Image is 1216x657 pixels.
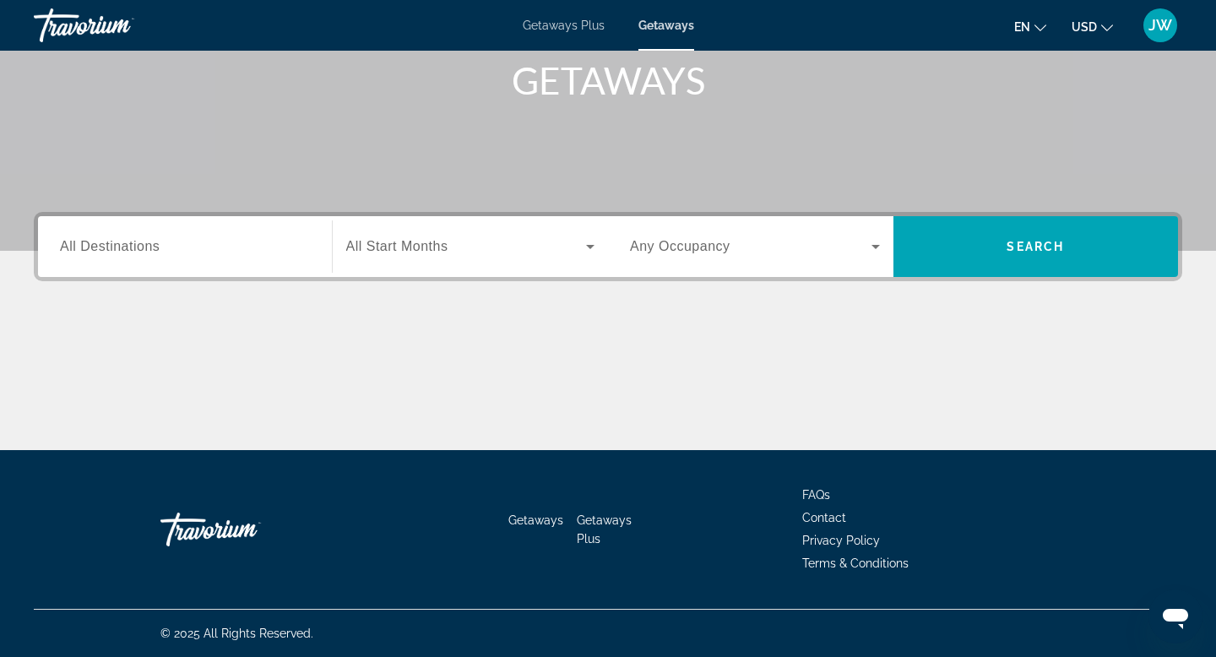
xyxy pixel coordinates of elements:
span: All Destinations [60,239,160,253]
span: JW [1148,17,1172,34]
button: Search [893,216,1179,277]
a: Travorium [34,3,203,47]
iframe: Button to launch messaging window [1148,589,1202,643]
div: Search widget [38,216,1178,277]
a: Terms & Conditions [802,557,909,570]
a: Travorium [160,504,329,555]
span: en [1014,20,1030,34]
button: Change language [1014,14,1046,39]
span: All Start Months [346,239,448,253]
a: Contact [802,511,846,524]
a: Privacy Policy [802,534,880,547]
span: Search [1007,240,1064,253]
a: Getaways Plus [523,19,605,32]
a: Getaways Plus [577,513,632,546]
a: Getaways [508,513,563,527]
button: User Menu [1138,8,1182,43]
button: Change currency [1072,14,1113,39]
span: © 2025 All Rights Reserved. [160,627,313,640]
a: FAQs [802,488,830,502]
span: Any Occupancy [630,239,730,253]
a: Getaways [638,19,694,32]
h1: SEE THE WORLD WITH TRAVORIUM GETAWAYS [291,14,925,102]
span: USD [1072,20,1097,34]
